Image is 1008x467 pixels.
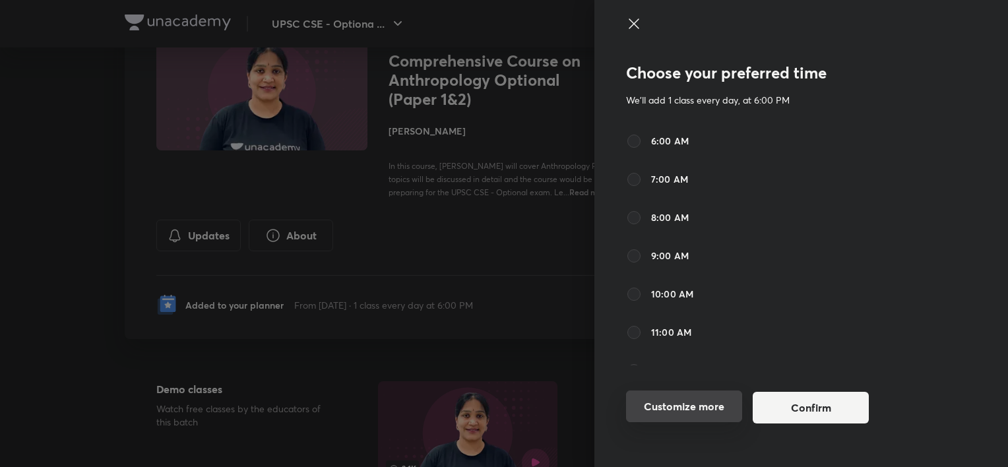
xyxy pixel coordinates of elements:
span: 8:00 AM [651,210,689,224]
button: Confirm [753,392,869,423]
button: Customize more [626,390,742,422]
p: We'll add 1 class every day, at 6:00 PM [626,93,900,107]
span: 10:00 AM [651,287,693,301]
span: 7:00 AM [651,172,688,186]
h3: Choose your preferred time [626,63,900,82]
span: 9:00 AM [651,249,689,263]
span: 12:00 PM [651,363,691,377]
span: 11:00 AM [651,325,691,339]
span: 6:00 AM [651,134,689,148]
